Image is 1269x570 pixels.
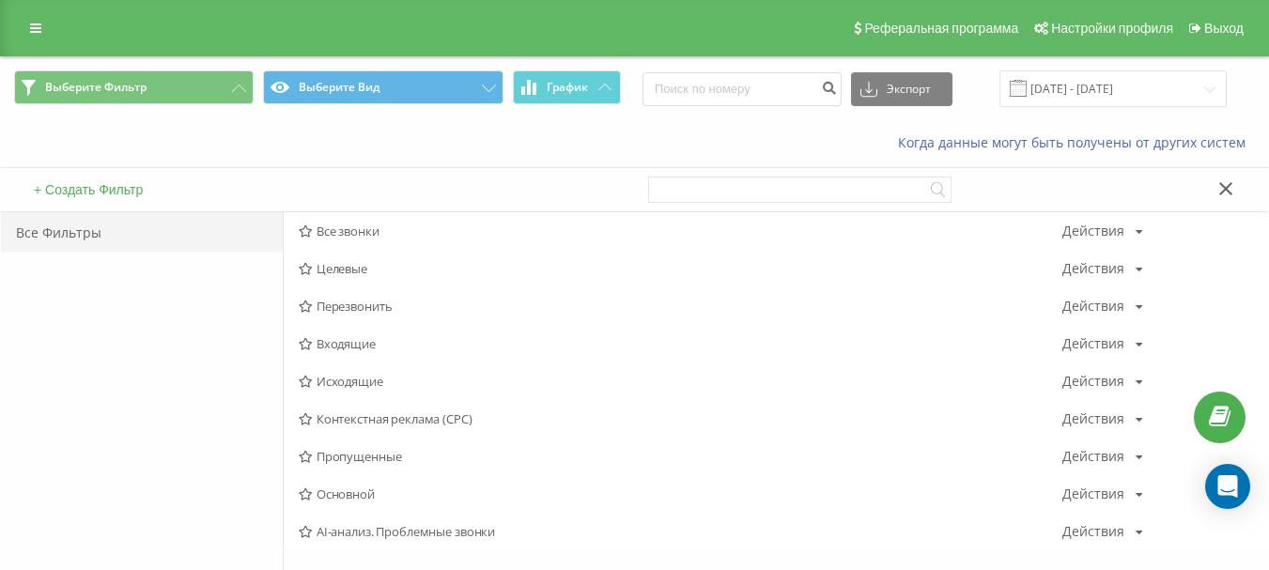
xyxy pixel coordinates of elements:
font: Пропущенные [317,448,402,465]
font: График [547,79,588,95]
font: Действия [1062,447,1124,465]
font: Исходящие [317,373,383,390]
button: Выберите Вид [263,70,503,104]
font: Экспорт [887,81,931,97]
font: Все Фильтры [16,223,101,241]
font: Действия [1062,409,1124,427]
font: Действия [1062,222,1124,239]
button: Закрыть [1213,180,1240,200]
button: График [513,70,621,104]
font: Действия [1062,297,1124,315]
font: Настройки профиля [1051,21,1173,36]
font: Входящие [317,335,376,352]
div: Открытый Интерком Мессенджер [1205,464,1250,509]
input: Поиск по номеру [642,72,842,106]
button: Экспорт [851,72,952,106]
font: Действия [1062,259,1124,277]
button: + Создать Фильтр [28,181,148,198]
font: Выберите Фильтр [45,79,147,95]
a: Когда данные могут быть получены от других систем [898,133,1255,151]
font: Контекстная реклама (CPC) [317,410,472,427]
font: Действия [1062,485,1124,502]
font: Перезвонить [317,298,393,315]
font: Действия [1062,372,1124,390]
font: Выберите Вид [299,79,379,95]
font: Целевые [317,260,367,277]
font: Действия [1062,334,1124,352]
font: Выход [1204,21,1244,36]
font: Действия [1062,522,1124,540]
font: AI-анализ. Проблемные звонки [317,523,495,540]
font: Когда данные могут быть получены от других систем [898,133,1246,151]
font: + Создать Фильтр [34,182,143,197]
button: Выберите Фильтр [14,70,254,104]
font: Все звонки [317,223,379,239]
font: Реферальная программа [864,21,1018,36]
font: Основной [317,485,375,502]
